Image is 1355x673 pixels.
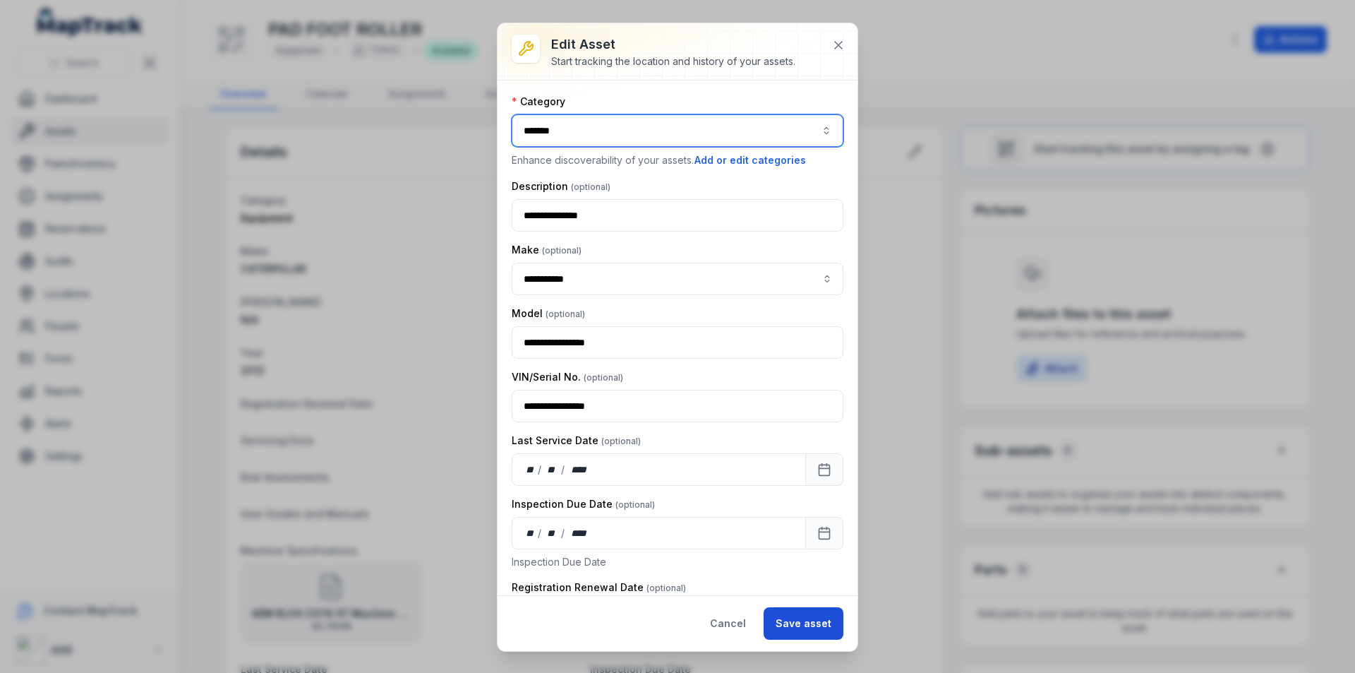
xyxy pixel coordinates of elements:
button: Add or edit categories [694,153,807,168]
label: Inspection Due Date [512,497,655,511]
div: month, [543,526,562,540]
button: Calendar [805,453,843,486]
p: Enhance discoverability of your assets. [512,153,843,168]
p: Inspection Due Date [512,555,843,569]
label: Make [512,243,582,257]
div: year, [566,463,592,477]
div: month, [543,463,562,477]
div: / [538,463,543,477]
label: Description [512,179,610,193]
label: Category [512,95,565,109]
button: Calendar [805,517,843,549]
div: / [561,463,566,477]
div: day, [524,463,538,477]
label: Registration Renewal Date [512,580,686,595]
div: year, [566,526,592,540]
div: Start tracking the location and history of your assets. [551,54,795,69]
button: Save asset [764,607,843,640]
label: Model [512,306,585,321]
h3: Edit asset [551,35,795,54]
div: / [561,526,566,540]
div: day, [524,526,538,540]
label: VIN/Serial No. [512,370,623,384]
label: Last Service Date [512,434,641,448]
div: / [538,526,543,540]
button: Cancel [698,607,758,640]
input: asset-edit:cf[8261eee4-602e-4976-b39b-47b762924e3f]-label [512,263,843,295]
